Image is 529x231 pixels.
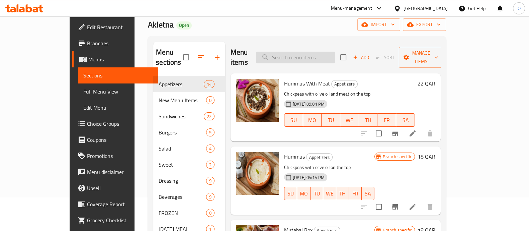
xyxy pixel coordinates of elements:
[87,216,153,224] span: Grocery Checklist
[204,113,214,120] span: 22
[206,96,214,104] div: items
[156,47,183,67] h2: Menu sections
[332,80,357,88] span: Appetizers
[159,193,206,201] span: Beverages
[372,200,386,214] span: Select to update
[306,153,333,161] div: Appetizers
[399,115,412,125] span: SA
[303,113,322,127] button: MO
[350,52,372,63] span: Add item
[87,120,153,128] span: Choice Groups
[362,187,374,200] button: SA
[287,189,294,198] span: SU
[399,47,444,68] button: Manage items
[336,187,349,200] button: TH
[153,140,225,157] div: Salad4
[324,115,338,125] span: TU
[404,5,448,12] div: [GEOGRAPHIC_DATA]
[331,80,358,88] div: Appetizers
[159,209,206,217] div: FROZEN
[206,209,214,217] div: items
[409,203,417,211] a: Edit menu item
[83,104,153,112] span: Edit Menu
[72,148,158,164] a: Promotions
[352,189,359,198] span: FR
[72,180,158,196] a: Upsell
[159,96,206,104] div: New Menu Items
[380,115,393,125] span: FR
[87,39,153,47] span: Branches
[387,199,403,215] button: Branch-specific-item
[372,52,399,63] span: Select section first
[231,47,248,67] h2: Menu items
[159,128,206,136] span: Burgers
[204,80,214,88] div: items
[78,83,158,100] a: Full Menu View
[159,145,206,153] span: Salad
[88,55,153,63] span: Menus
[422,125,438,141] button: delete
[517,5,520,12] span: O
[87,184,153,192] span: Upsell
[206,129,214,136] span: 5
[159,80,203,88] span: Appetizers
[87,200,153,208] span: Coverage Report
[209,49,225,65] button: Add section
[72,35,158,51] a: Branches
[206,210,214,216] span: 0
[364,189,372,198] span: SA
[306,154,332,161] span: Appetizers
[206,178,214,184] span: 9
[311,187,323,200] button: TU
[387,125,403,141] button: Branch-specific-item
[290,101,327,107] span: [DATE] 09:01 PM
[357,18,400,31] button: import
[352,54,370,61] span: Add
[206,194,214,200] span: 9
[336,50,350,64] span: Select section
[349,187,362,200] button: FR
[87,168,153,176] span: Menu disclaimer
[284,78,330,89] span: Hummus With Meat
[306,115,319,125] span: MO
[206,177,214,185] div: items
[339,189,346,198] span: TH
[343,115,356,125] span: WE
[153,76,225,92] div: Appetizers14
[87,23,153,31] span: Edit Restaurant
[331,4,372,12] div: Menu-management
[87,152,153,160] span: Promotions
[83,88,153,96] span: Full Menu View
[206,162,214,168] span: 2
[72,132,158,148] a: Coupons
[363,20,395,29] span: import
[148,17,174,32] span: Akletna
[204,81,214,88] span: 14
[236,79,279,122] img: Hummus With Meat
[297,187,311,200] button: MO
[153,157,225,173] div: Sweet2
[83,71,153,79] span: Sections
[372,126,386,140] span: Select to update
[153,205,225,221] div: FROZEN0
[377,113,396,127] button: FR
[72,51,158,67] a: Menus
[326,189,334,198] span: WE
[284,187,297,200] button: SU
[284,163,374,172] p: Chickpeas with olive oil on the top
[206,128,214,136] div: items
[159,112,203,120] span: Sandwiches
[362,115,375,125] span: TH
[284,152,305,162] span: Hummus
[290,174,327,181] span: [DATE] 04:14 PM
[206,145,214,153] div: items
[153,189,225,205] div: Beverages9
[404,49,438,66] span: Manage items
[323,187,336,200] button: WE
[256,52,335,63] input: search
[418,79,435,88] h6: 22 QAR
